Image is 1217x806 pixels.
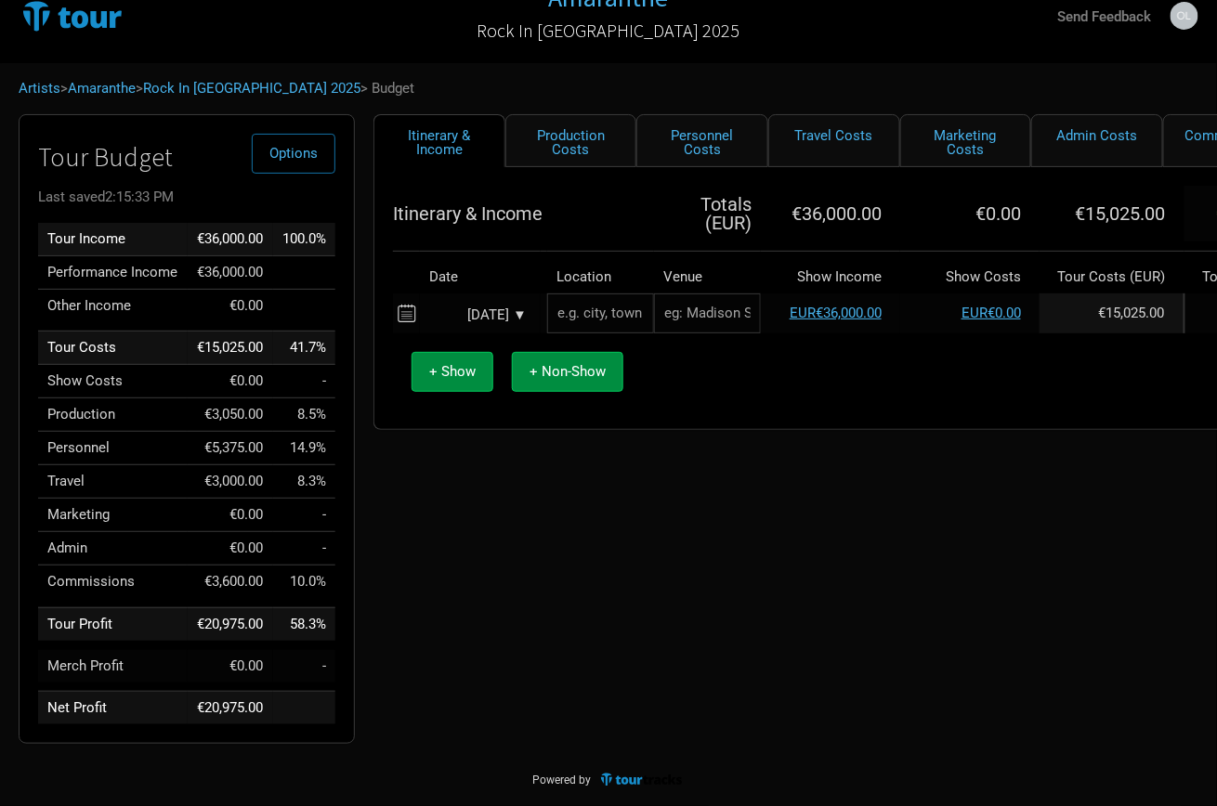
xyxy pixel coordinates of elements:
td: €0.00 [188,650,273,682]
td: €3,000.00 [188,465,273,499]
th: Venue [654,261,761,293]
th: Location [547,261,654,293]
a: Production Costs [505,114,637,167]
td: Merch Profit [38,650,188,682]
a: EUR€0.00 [962,305,1021,321]
button: + Non-Show [512,352,623,392]
img: TourTracks [599,772,685,787]
a: Itinerary & Income [373,114,505,167]
td: Marketing [38,499,188,532]
td: Net Profit as % of Tour Income [273,692,335,725]
td: Personnel as % of Tour Income [273,432,335,465]
td: Net Profit [38,692,188,725]
td: Other Income as % of Tour Income [273,289,335,322]
th: €0.00 [900,186,1040,241]
button: Options [252,134,335,174]
h2: Rock In [GEOGRAPHIC_DATA] 2025 [477,20,739,41]
td: Commissions as % of Tour Income [273,565,335,599]
span: Powered by [533,774,592,787]
input: eg: Madison Square Garden [654,293,761,333]
input: e.g. city, town [547,293,654,333]
td: Tour Costs [38,331,188,365]
td: Travel [38,465,188,499]
td: Travel as % of Tour Income [273,465,335,499]
a: Amaranthe [68,80,136,97]
td: €20,975.00 [188,692,273,725]
td: Tour Costs as % of Tour Income [273,331,335,365]
td: Tour Profit [38,607,188,641]
td: €3,050.00 [188,398,273,432]
td: €20,975.00 [188,607,273,641]
td: €15,025.00 [188,331,273,365]
th: €36,000.00 [761,186,900,241]
td: Performance Income [38,255,188,289]
span: > [60,82,136,96]
td: €36,000.00 [188,223,273,256]
th: Totals ( EUR ) [654,186,761,241]
td: €0.00 [188,289,273,322]
th: Itinerary & Income [393,186,654,241]
a: Admin Costs [1031,114,1163,167]
th: Tour Costs ( EUR ) [1040,261,1184,293]
a: Marketing Costs [900,114,1032,167]
td: Merch Profit as % of Tour Income [273,650,335,682]
a: Rock In [GEOGRAPHIC_DATA] 2025 [143,80,360,97]
a: Travel Costs [768,114,900,167]
span: > [136,82,360,96]
h1: Tour Budget [38,143,335,172]
td: Admin [38,532,188,565]
td: Admin as % of Tour Income [273,532,335,565]
td: Production as % of Tour Income [273,398,335,432]
td: €5,375.00 [188,432,273,465]
strong: Send Feedback [1058,8,1152,25]
td: €3,600.00 [188,565,273,599]
td: €0.00 [188,532,273,565]
div: Last saved 2:15:33 PM [38,190,335,204]
th: Show Costs [900,261,1040,293]
span: > Budget [360,82,414,96]
td: Tour Income [38,223,188,256]
td: Personnel [38,432,188,465]
td: Tour Profit as % of Tour Income [273,607,335,641]
a: Rock In [GEOGRAPHIC_DATA] 2025 [477,11,739,50]
td: Production [38,398,188,432]
td: €0.00 [188,365,273,398]
img: Jan-Ole [1171,2,1198,30]
td: Performance Income as % of Tour Income [273,255,335,289]
td: Commissions [38,565,188,599]
th: Show Income [761,261,900,293]
td: €36,000.00 [188,255,273,289]
td: €0.00 [188,499,273,532]
td: Other Income [38,289,188,322]
td: Marketing as % of Tour Income [273,499,335,532]
td: Tour Cost allocation from Production, Personnel, Travel, Marketing, Admin & Commissions [1040,293,1184,333]
div: [DATE] ▼ [425,308,527,322]
a: EUR€36,000.00 [790,305,882,321]
span: Options [269,145,318,162]
span: + Non-Show [530,363,606,380]
td: Show Costs as % of Tour Income [273,365,335,398]
span: + Show [429,363,476,380]
a: Artists [19,80,60,97]
td: Show Costs [38,365,188,398]
a: Personnel Costs [636,114,768,167]
button: + Show [412,352,493,392]
th: €15,025.00 [1040,186,1184,241]
th: Date [420,261,541,293]
td: Tour Income as % of Tour Income [273,223,335,256]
